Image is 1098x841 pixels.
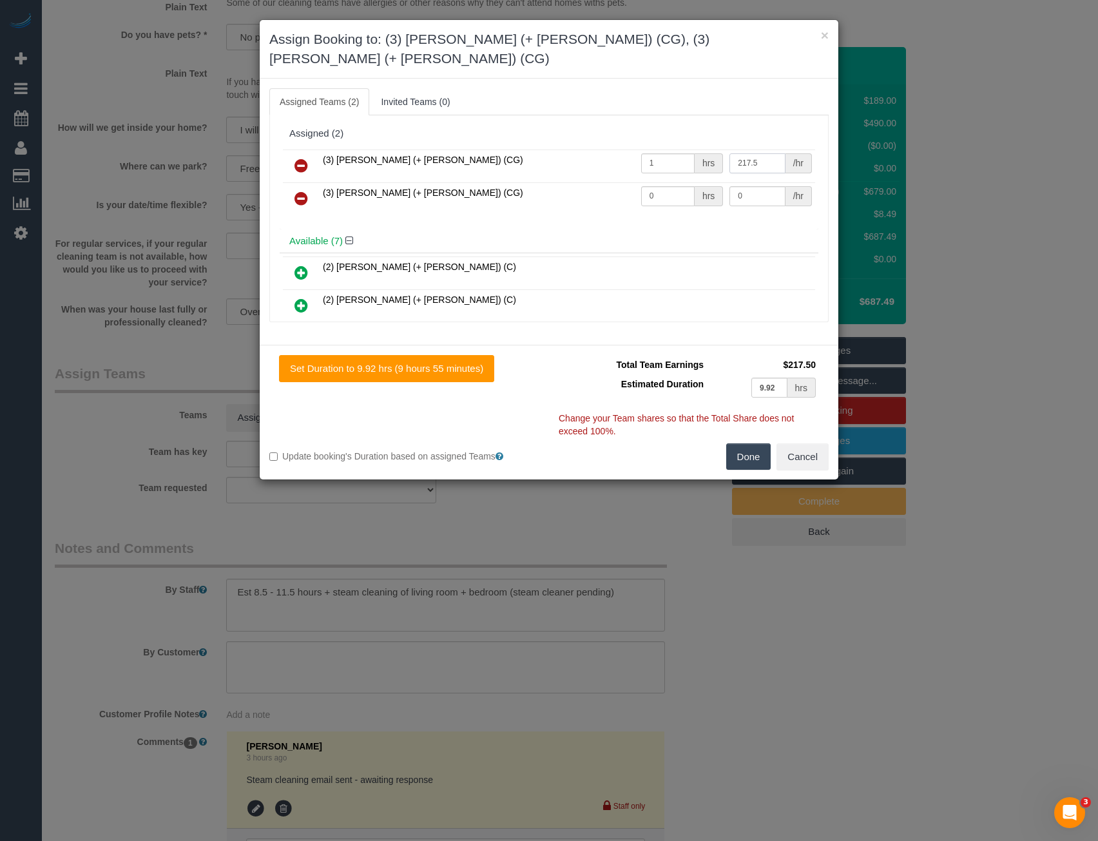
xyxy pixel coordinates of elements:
div: Assigned (2) [289,128,809,139]
td: Total Team Earnings [559,355,707,374]
span: (2) [PERSON_NAME] (+ [PERSON_NAME]) (C) [323,295,516,305]
td: $217.50 [707,355,819,374]
button: Done [726,443,771,470]
button: × [821,28,829,42]
button: Cancel [776,443,829,470]
div: /hr [785,186,812,206]
span: (3) [PERSON_NAME] (+ [PERSON_NAME]) (CG) [323,155,523,165]
span: Estimated Duration [621,379,704,389]
h3: Assign Booking to: (3) [PERSON_NAME] (+ [PERSON_NAME]) (CG), (3) [PERSON_NAME] (+ [PERSON_NAME]) ... [269,30,829,68]
label: Update booking's Duration based on assigned Teams [269,450,539,463]
div: /hr [785,153,812,173]
div: hrs [695,153,723,173]
a: Assigned Teams (2) [269,88,369,115]
iframe: Intercom live chat [1054,797,1085,828]
span: 3 [1081,797,1091,807]
button: Set Duration to 9.92 hrs (9 hours 55 minutes) [279,355,494,382]
a: Invited Teams (0) [371,88,460,115]
h4: Available (7) [289,236,809,247]
span: (3) [PERSON_NAME] (+ [PERSON_NAME]) (CG) [323,188,523,198]
span: (2) [PERSON_NAME] (+ [PERSON_NAME]) (C) [323,262,516,272]
div: hrs [787,378,816,398]
div: hrs [695,186,723,206]
input: Update booking's Duration based on assigned Teams [269,452,278,461]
